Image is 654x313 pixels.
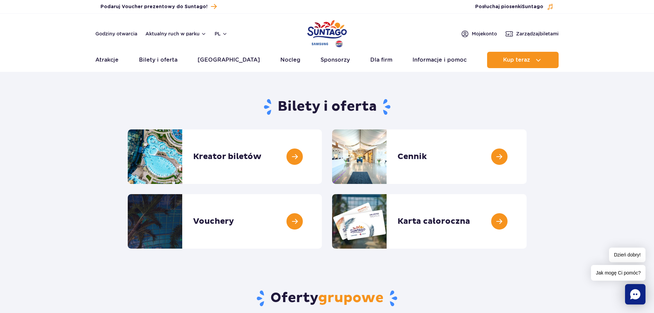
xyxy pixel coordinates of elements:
a: Bilety i oferta [139,52,177,68]
span: Posłuchaj piosenki [475,3,543,10]
button: Aktualny ruch w parku [145,31,206,36]
a: Godziny otwarcia [95,30,137,37]
a: Atrakcje [95,52,119,68]
span: Podaruj Voucher prezentowy do Suntago! [100,3,207,10]
a: Nocleg [280,52,300,68]
span: Kup teraz [503,57,530,63]
a: Informacje i pomoc [412,52,467,68]
span: Zarządzaj biletami [516,30,559,37]
h1: Bilety i oferta [128,98,527,116]
span: Jak mogę Ci pomóc? [591,265,645,281]
a: Dla firm [370,52,392,68]
a: [GEOGRAPHIC_DATA] [198,52,260,68]
h2: Oferty [128,289,527,307]
span: grupowe [318,289,384,307]
a: Podaruj Voucher prezentowy do Suntago! [100,2,217,11]
button: Posłuchaj piosenkiSuntago [475,3,554,10]
a: Park of Poland [307,17,347,48]
a: Zarządzajbiletami [505,30,559,38]
button: pl [215,30,228,37]
span: Moje konto [472,30,497,37]
a: Sponsorzy [321,52,350,68]
span: Dzień dobry! [609,248,645,262]
button: Kup teraz [487,52,559,68]
span: Suntago [522,4,543,9]
div: Chat [625,284,645,304]
a: Mojekonto [461,30,497,38]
